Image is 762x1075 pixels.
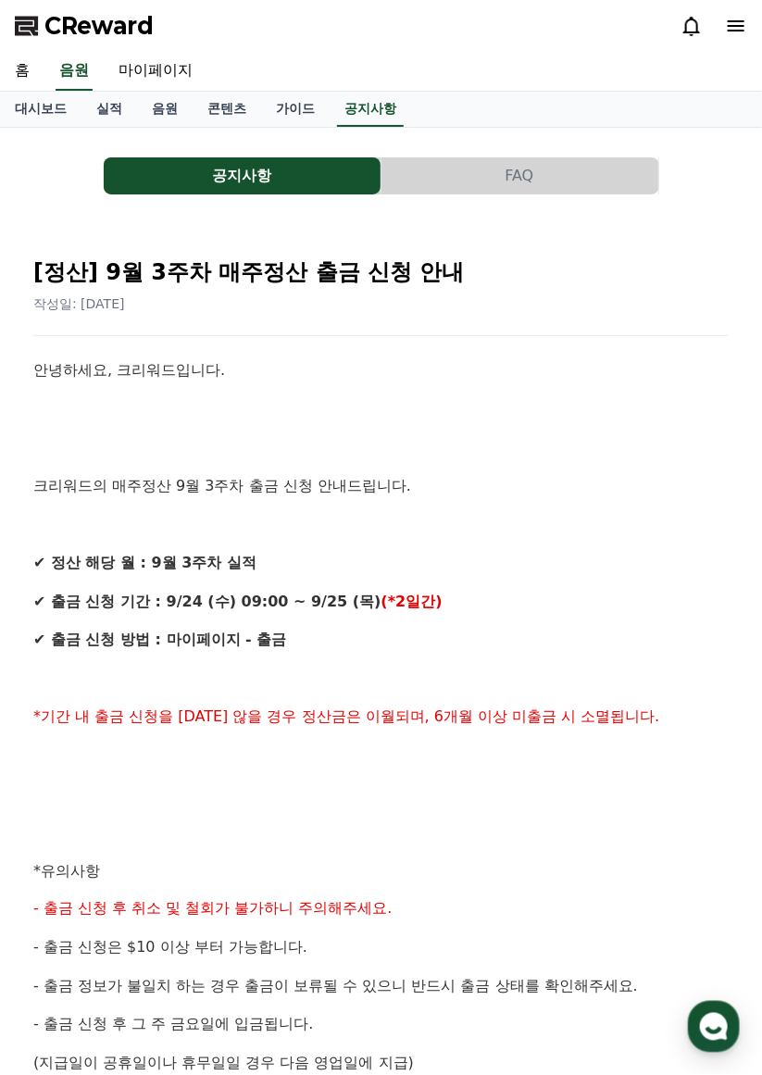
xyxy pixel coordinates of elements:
a: 홈 [6,587,122,633]
span: 대화 [169,616,192,631]
a: CReward [15,11,154,41]
h2: [정산] 9월 3주차 매주정산 출금 신청 안내 [33,257,729,287]
span: - 출금 신청 후 그 주 금요일에 입금됩니다. [33,1016,313,1033]
a: 공지사항 [104,157,381,194]
span: - 출금 신청 후 취소 및 철회가 불가하니 주의해주세요. [33,900,393,918]
span: 설정 [286,615,308,630]
strong: ✔ 정산 해당 월 : 9월 3주차 실적 [33,554,256,571]
a: 실적 [81,92,137,127]
span: 홈 [58,615,69,630]
strong: ✔ 출금 신청 기간 : 9/24 (수) 09:00 ~ 9/25 (목) [33,593,381,610]
p: 안녕하세요, 크리워드입니다. [33,358,729,382]
a: 마이페이지 [104,52,207,91]
span: CReward [44,11,154,41]
a: 음원 [56,52,93,91]
a: 음원 [137,92,193,127]
strong: ✔ 출금 신청 방법 : 마이페이지 - 출금 [33,631,286,648]
button: FAQ [381,157,658,194]
span: *유의사항 [33,862,100,880]
span: (지급일이 공휴일이나 휴무일일 경우 다음 영업일에 지급) [33,1055,414,1072]
p: 크리워드의 매주정산 9월 3주차 출금 신청 안내드립니다. [33,474,729,498]
strong: (*2일간) [381,593,443,610]
a: 설정 [239,587,356,633]
a: 가이드 [261,92,330,127]
a: 콘텐츠 [193,92,261,127]
span: - 출금 신청은 $10 이상 부터 가능합니다. [33,939,307,956]
a: 공지사항 [337,92,404,127]
span: *기간 내 출금 신청을 [DATE] 않을 경우 정산금은 이월되며, 6개월 이상 미출금 시 소멸됩니다. [33,707,660,725]
span: 작성일: [DATE] [33,296,125,311]
button: 공지사항 [104,157,381,194]
span: - 출금 정보가 불일치 하는 경우 출금이 보류될 수 있으니 반드시 출금 상태를 확인해주세요. [33,978,638,995]
a: 대화 [122,587,239,633]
